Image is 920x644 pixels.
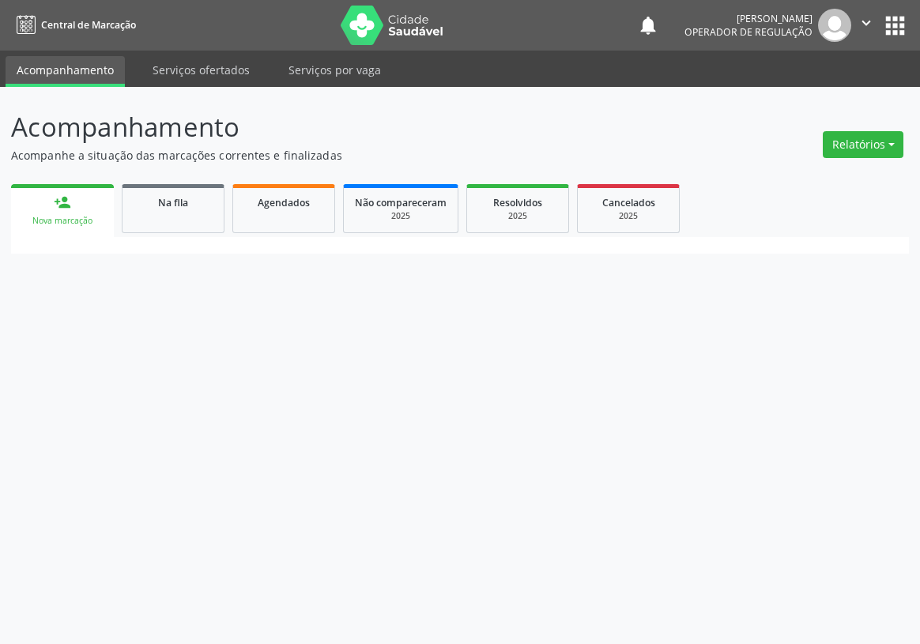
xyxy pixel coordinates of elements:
[858,14,875,32] i: 
[22,215,103,227] div: Nova marcação
[493,196,542,209] span: Resolvidos
[158,196,188,209] span: Na fila
[141,56,261,84] a: Serviços ofertados
[41,18,136,32] span: Central de Marcação
[881,12,909,40] button: apps
[11,147,639,164] p: Acompanhe a situação das marcações correntes e finalizadas
[637,14,659,36] button: notifications
[684,25,813,39] span: Operador de regulação
[684,12,813,25] div: [PERSON_NAME]
[11,12,136,38] a: Central de Marcação
[602,196,655,209] span: Cancelados
[818,9,851,42] img: img
[851,9,881,42] button: 
[355,210,447,222] div: 2025
[258,196,310,209] span: Agendados
[277,56,392,84] a: Serviços por vaga
[355,196,447,209] span: Não compareceram
[6,56,125,87] a: Acompanhamento
[478,210,557,222] div: 2025
[823,131,903,158] button: Relatórios
[11,107,639,147] p: Acompanhamento
[54,194,71,211] div: person_add
[589,210,668,222] div: 2025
